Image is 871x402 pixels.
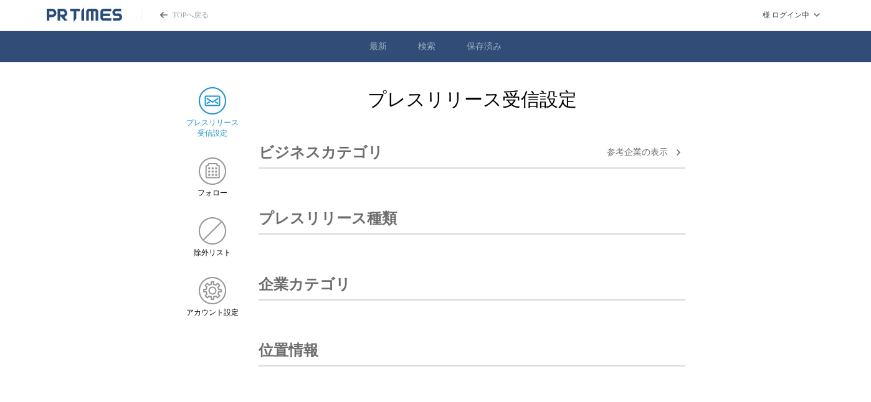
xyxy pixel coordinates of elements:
[259,335,318,365] h3: 位置情報
[259,138,383,167] h3: ビジネスカテゴリ
[199,277,226,304] img: アカウント設定
[418,41,435,52] a: 検索
[186,87,239,139] a: プレスリリース 受信設定プレスリリース 受信設定
[186,277,239,318] a: アカウント設定アカウント設定
[186,157,239,199] a: フォローフォロー
[186,217,239,258] a: 除外リスト除外リスト
[199,157,226,185] img: フォロー
[369,41,387,52] a: 最新
[186,118,239,139] span: プレスリリース 受信設定
[259,87,685,113] h2: プレスリリース受信設定
[194,248,231,258] span: 除外リスト
[141,10,209,21] a: PR TIMESのトップページはこちら
[259,203,397,233] h3: プレスリリース種類
[259,269,351,299] h3: 企業カテゴリ
[199,217,226,245] img: 除外リスト
[467,41,502,52] a: 保存済み
[47,7,122,22] a: PR TIMESのトップページはこちら
[607,147,668,158] span: 参考企業の 表示
[607,145,685,160] button: 参考企業の表示
[199,87,226,115] img: プレスリリース 受信設定
[186,307,239,318] span: アカウント設定
[198,188,227,199] span: フォロー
